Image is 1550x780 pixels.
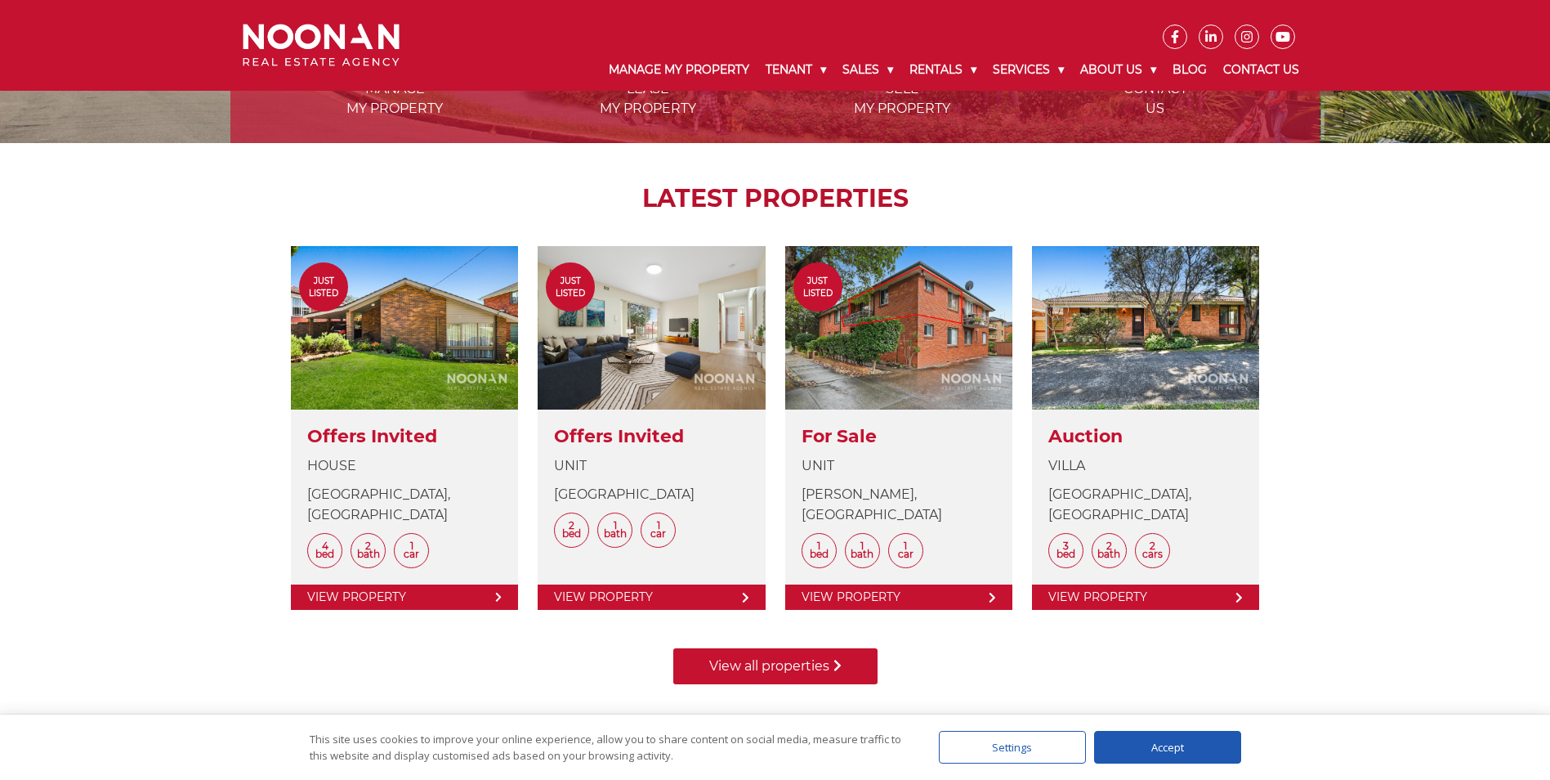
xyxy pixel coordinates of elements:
[1215,49,1307,91] a: Contact Us
[939,731,1086,764] div: Settings
[310,731,906,764] div: This site uses cookies to improve your online experience, allow you to share content on social me...
[1030,13,1280,116] a: ContactUs
[546,275,595,299] span: Just Listed
[270,13,520,116] a: Managemy Property
[523,79,773,119] span: Lease my Property
[243,24,400,67] img: Noonan Real Estate Agency
[985,49,1072,91] a: Services
[793,275,842,299] span: Just Listed
[1094,731,1241,764] div: Accept
[1072,49,1164,91] a: About Us
[523,13,773,116] a: Leasemy Property
[777,79,1027,119] span: Sell my Property
[601,49,757,91] a: Manage My Property
[1030,79,1280,119] span: Contact Us
[834,49,901,91] a: Sales
[299,275,348,299] span: Just Listed
[1164,49,1215,91] a: Blog
[757,49,834,91] a: Tenant
[270,79,520,119] span: Manage my Property
[901,49,985,91] a: Rentals
[271,184,1279,213] h2: LATEST PROPERTIES
[777,13,1027,116] a: Sellmy Property
[673,648,878,684] a: View all properties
